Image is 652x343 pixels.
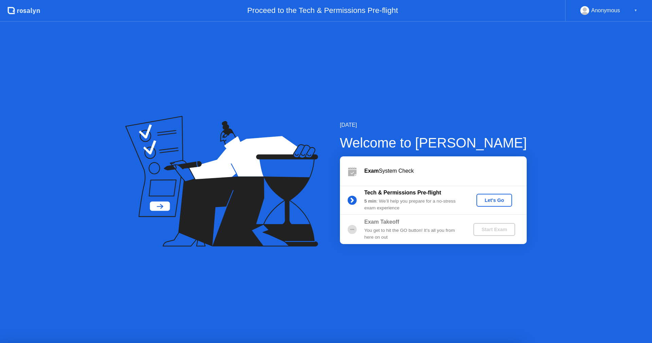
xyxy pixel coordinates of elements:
b: Exam Takeoff [364,219,399,225]
div: System Check [364,167,527,175]
div: [DATE] [340,121,527,129]
div: : We’ll help you prepare for a no-stress exam experience [364,198,462,212]
div: You get to hit the GO button! It’s all you from here on out [364,227,462,241]
div: Let's Go [479,198,509,203]
div: Anonymous [591,6,620,15]
div: Welcome to [PERSON_NAME] [340,133,527,153]
b: 5 min [364,199,377,204]
b: Tech & Permissions Pre-flight [364,190,441,195]
div: ▼ [634,6,637,15]
div: Start Exam [476,227,512,232]
b: Exam [364,168,379,174]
